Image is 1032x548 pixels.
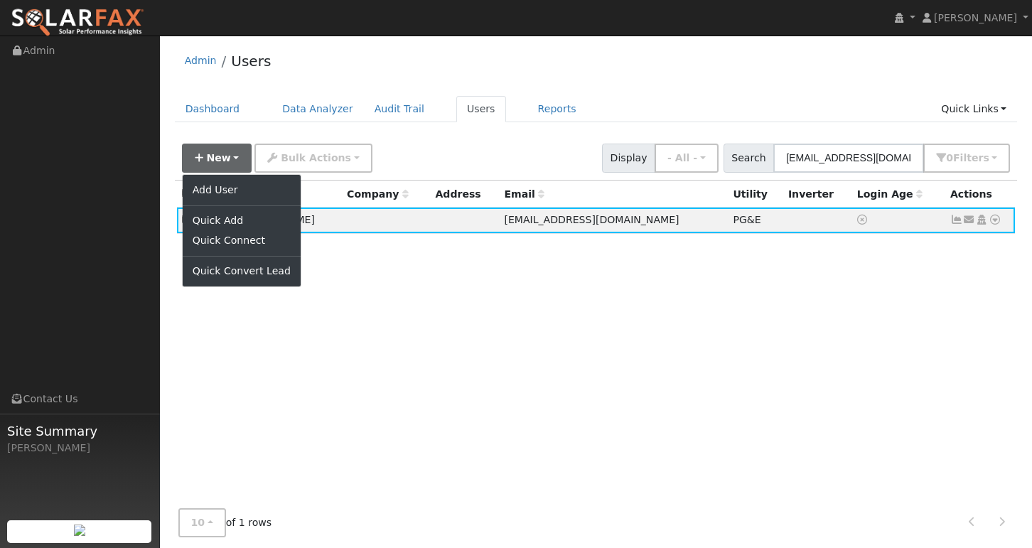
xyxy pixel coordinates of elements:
[788,187,847,202] div: Inverter
[231,53,271,70] a: Users
[7,441,152,456] div: [PERSON_NAME]
[733,214,760,225] span: PG&E
[185,55,217,66] a: Admin
[857,214,870,225] a: No login access
[74,525,85,536] img: retrieve
[950,187,1010,202] div: Actions
[11,8,144,38] img: SolarFax
[364,96,435,122] a: Audit Trail
[602,144,655,173] span: Display
[281,152,351,163] span: Bulk Actions
[983,152,989,163] span: s
[183,180,301,200] a: Add User
[183,262,301,281] a: Quick Convert Lead
[857,188,923,200] span: Days since last login
[975,214,988,225] a: Login As
[183,231,301,251] a: Quick Connect
[178,508,226,537] button: 10
[733,187,778,202] div: Utility
[7,421,152,441] span: Site Summary
[930,96,1017,122] a: Quick Links
[963,213,976,227] a: rosyparra1128@gmail.com
[724,144,774,173] span: Search
[989,213,1001,227] a: Other actions
[347,188,408,200] span: Company name
[953,152,989,163] span: Filter
[773,144,924,173] input: Search
[923,144,1010,173] button: 0Filters
[504,214,679,225] span: [EMAIL_ADDRESS][DOMAIN_NAME]
[178,508,272,537] span: of 1 rows
[191,517,205,528] span: 10
[435,187,494,202] div: Address
[183,211,301,231] a: Quick Add
[504,188,544,200] span: Email
[934,12,1017,23] span: [PERSON_NAME]
[175,96,251,122] a: Dashboard
[182,144,252,173] button: New
[527,96,587,122] a: Reports
[272,96,364,122] a: Data Analyzer
[950,214,963,225] a: Show Graph
[254,144,372,173] button: Bulk Actions
[655,144,719,173] button: - All -
[456,96,506,122] a: Users
[206,152,230,163] span: New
